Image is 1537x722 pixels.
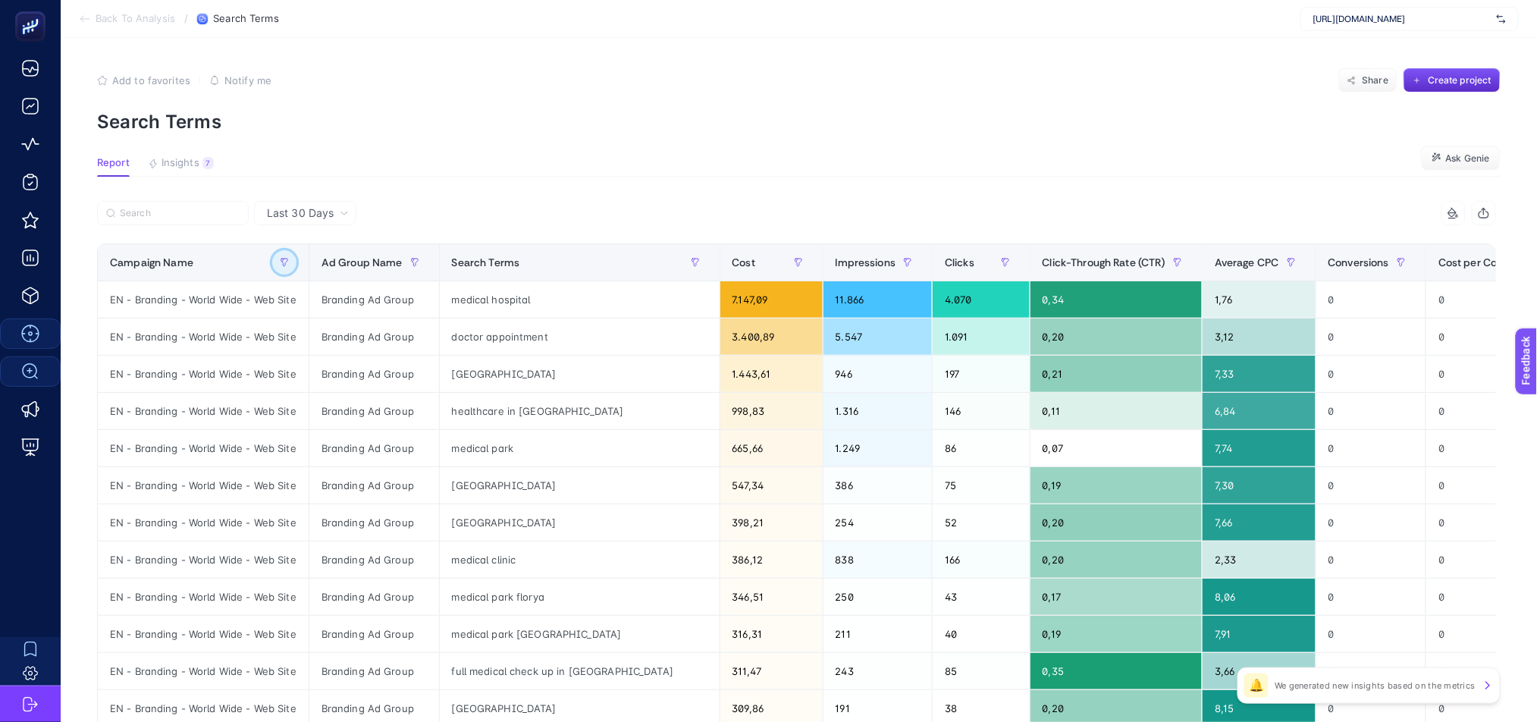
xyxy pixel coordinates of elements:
[440,319,720,355] div: doctor appointment
[720,504,823,541] div: 398,21
[933,616,1029,652] div: 40
[1030,504,1202,541] div: 0,20
[1404,68,1501,93] button: Create project
[1428,74,1492,86] span: Create project
[1316,616,1426,652] div: 0
[823,356,933,392] div: 946
[823,541,933,578] div: 838
[209,74,271,86] button: Notify me
[720,430,823,466] div: 665,66
[1203,653,1316,689] div: 3,66
[1215,256,1279,268] span: Average CPC
[933,356,1029,392] div: 197
[1316,467,1426,504] div: 0
[1328,256,1390,268] span: Conversions
[720,281,823,318] div: 7.147,09
[1030,579,1202,615] div: 0,17
[1497,11,1506,27] img: svg%3e
[1316,541,1426,578] div: 0
[1203,393,1316,429] div: 6,84
[933,319,1029,355] div: 1.091
[440,504,720,541] div: [GEOGRAPHIC_DATA]
[933,281,1029,318] div: 4.070
[97,157,130,169] span: Report
[732,256,756,268] span: Cost
[1203,541,1316,578] div: 2,33
[309,616,439,652] div: Branding Ad Group
[823,281,933,318] div: 11.866
[1338,68,1397,93] button: Share
[823,616,933,652] div: 211
[1203,579,1316,615] div: 8,06
[1275,680,1476,692] p: We generated new insights based on the metrics
[162,157,199,169] span: Insights
[720,653,823,689] div: 311,47
[97,74,190,86] button: Add to favorites
[720,319,823,355] div: 3.400,89
[1030,430,1202,466] div: 0,07
[98,504,309,541] div: EN - Branding - World Wide - Web Site
[720,356,823,392] div: 1.443,61
[440,467,720,504] div: [GEOGRAPHIC_DATA]
[309,356,439,392] div: Branding Ad Group
[933,393,1029,429] div: 146
[110,256,193,268] span: Campaign Name
[1030,467,1202,504] div: 0,19
[1363,74,1389,86] span: Share
[440,579,720,615] div: medical park florya
[1030,319,1202,355] div: 0,20
[1203,281,1316,318] div: 1,76
[1030,356,1202,392] div: 0,21
[96,13,175,25] span: Back To Analysis
[309,393,439,429] div: Branding Ad Group
[309,579,439,615] div: Branding Ad Group
[823,653,933,689] div: 243
[1446,152,1490,165] span: Ask Genie
[440,281,720,318] div: medical hospital
[720,579,823,615] div: 346,51
[1203,616,1316,652] div: 7,91
[933,541,1029,578] div: 166
[1316,579,1426,615] div: 0
[1043,256,1165,268] span: Click-Through Rate (CTR)
[1316,281,1426,318] div: 0
[309,319,439,355] div: Branding Ad Group
[1030,281,1202,318] div: 0,34
[98,281,309,318] div: EN - Branding - World Wide - Web Site
[1203,430,1316,466] div: 7,74
[720,616,823,652] div: 316,31
[309,467,439,504] div: Branding Ad Group
[98,356,309,392] div: EN - Branding - World Wide - Web Site
[202,157,214,169] div: 7
[1203,504,1316,541] div: 7,66
[452,256,520,268] span: Search Terms
[98,430,309,466] div: EN - Branding - World Wide - Web Site
[440,616,720,652] div: medical park [GEOGRAPHIC_DATA]
[933,653,1029,689] div: 85
[1030,541,1202,578] div: 0,20
[823,319,933,355] div: 5.547
[933,579,1029,615] div: 43
[98,467,309,504] div: EN - Branding - World Wide - Web Site
[1316,430,1426,466] div: 0
[933,467,1029,504] div: 75
[98,616,309,652] div: EN - Branding - World Wide - Web Site
[823,579,933,615] div: 250
[97,111,1501,133] p: Search Terms
[98,319,309,355] div: EN - Branding - World Wide - Web Site
[1030,616,1202,652] div: 0,19
[440,430,720,466] div: medical park
[1316,356,1426,392] div: 0
[1030,653,1202,689] div: 0,35
[440,393,720,429] div: healthcare in [GEOGRAPHIC_DATA]
[823,430,933,466] div: 1.249
[224,74,271,86] span: Notify me
[309,653,439,689] div: Branding Ad Group
[309,430,439,466] div: Branding Ad Group
[836,256,896,268] span: Impressions
[933,504,1029,541] div: 52
[1203,356,1316,392] div: 7,33
[720,467,823,504] div: 547,34
[98,541,309,578] div: EN - Branding - World Wide - Web Site
[1316,653,1426,689] div: 0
